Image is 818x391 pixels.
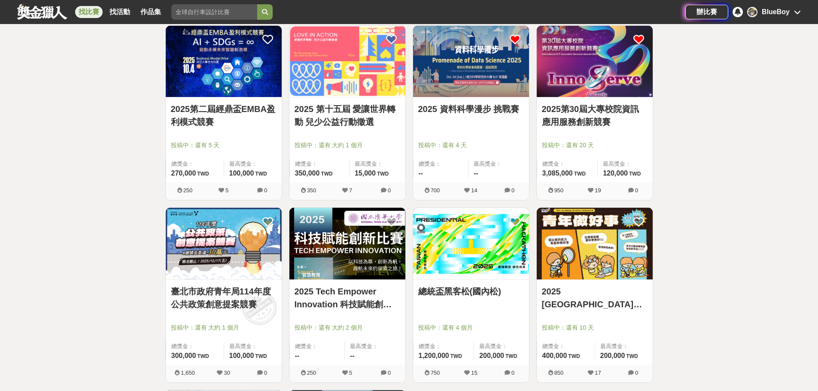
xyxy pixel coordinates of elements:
[603,160,647,168] span: 最高獎金：
[600,342,648,351] span: 最高獎金：
[505,353,517,359] span: TWD
[171,4,257,20] input: 全球自行車設計比賽
[431,370,440,376] span: 750
[537,26,653,98] a: Cover Image
[171,352,196,359] span: 300,000
[171,323,277,332] span: 投稿中：還有 大約 1 個月
[474,170,478,177] span: --
[450,353,462,359] span: TWD
[171,160,219,168] span: 總獎金：
[106,6,134,18] a: 找活動
[685,5,728,19] a: 辦比賽
[255,353,267,359] span: TWD
[554,187,564,194] span: 950
[542,342,590,351] span: 總獎金：
[307,370,316,376] span: 250
[537,208,653,280] a: Cover Image
[289,208,405,279] img: Cover Image
[183,187,193,194] span: 250
[471,370,477,376] span: 15
[600,352,625,359] span: 200,000
[166,208,282,279] img: Cover Image
[350,352,355,359] span: --
[479,342,523,351] span: 最高獎金：
[229,352,254,359] span: 100,000
[225,187,228,194] span: 5
[542,352,567,359] span: 400,000
[542,285,648,311] a: 2025 [GEOGRAPHIC_DATA]【青年做好事】提案競賽~開始徵件啦！
[295,323,400,332] span: 投稿中：還有 大約 2 個月
[355,160,400,168] span: 最高獎金：
[171,342,219,351] span: 總獎金：
[542,103,648,128] a: 2025第30屆大專校院資訊應用服務創新競賽
[377,171,389,177] span: TWD
[568,353,580,359] span: TWD
[264,370,267,376] span: 0
[224,370,230,376] span: 30
[229,170,254,177] span: 100,000
[574,171,586,177] span: TWD
[349,187,352,194] span: 7
[166,26,282,97] img: Cover Image
[75,6,103,18] a: 找比賽
[762,7,790,17] div: BlueBoy
[171,285,277,311] a: 臺北市政府青年局114年度公共政策創意提案競賽
[471,187,477,194] span: 14
[595,370,601,376] span: 17
[635,370,638,376] span: 0
[197,171,209,177] span: TWD
[542,170,573,177] span: 3,085,000
[419,170,423,177] span: --
[289,26,405,98] a: Cover Image
[289,26,405,97] img: Cover Image
[419,342,469,351] span: 總獎金：
[295,141,400,150] span: 投稿中：還有 大約 1 個月
[511,187,514,194] span: 0
[355,170,376,177] span: 15,000
[554,370,564,376] span: 850
[635,187,638,194] span: 0
[413,208,529,279] img: Cover Image
[418,141,524,150] span: 投稿中：還有 4 天
[413,26,529,97] img: Cover Image
[229,342,277,351] span: 最高獎金：
[349,370,352,376] span: 5
[474,160,524,168] span: 最高獎金：
[171,141,277,150] span: 投稿中：還有 5 天
[181,370,195,376] span: 1,650
[295,342,340,351] span: 總獎金：
[295,352,300,359] span: --
[419,352,449,359] span: 1,200,000
[388,370,391,376] span: 0
[295,285,400,311] a: 2025 Tech Empower Innovation 科技賦能創新比賽
[603,170,628,177] span: 120,000
[511,370,514,376] span: 0
[171,103,277,128] a: 2025第二屆經鼎盃EMBA盈利模式競賽
[166,26,282,98] a: Cover Image
[295,103,400,128] a: 2025 第十五屆 愛讓世界轉動 兒少公益行動徵選
[197,353,209,359] span: TWD
[171,170,196,177] span: 270,000
[595,187,601,194] span: 19
[479,352,504,359] span: 200,000
[626,353,638,359] span: TWD
[419,160,463,168] span: 總獎金：
[418,285,524,298] a: 總統盃黑客松(國內松)
[388,187,391,194] span: 0
[418,103,524,115] a: 2025 資料科學漫步 挑戰賽
[542,160,593,168] span: 總獎金：
[295,160,344,168] span: 總獎金：
[431,187,440,194] span: 700
[264,187,267,194] span: 0
[229,160,277,168] span: 最高獎金：
[629,171,641,177] span: TWD
[255,171,267,177] span: TWD
[350,342,400,351] span: 最高獎金：
[321,171,332,177] span: TWD
[413,26,529,98] a: Cover Image
[418,323,524,332] span: 投稿中：還有 4 個月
